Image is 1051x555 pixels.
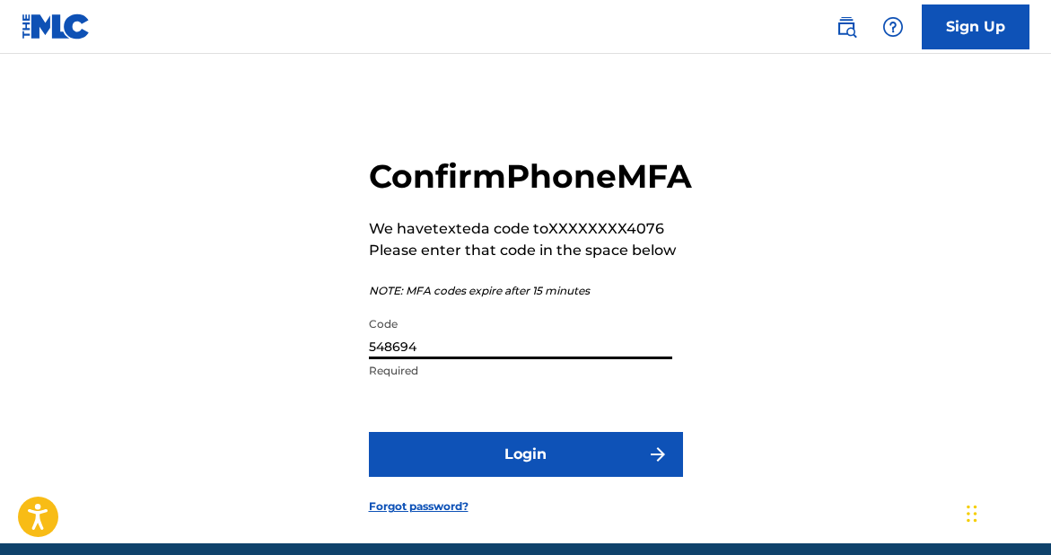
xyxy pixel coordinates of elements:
p: Required [369,363,672,379]
a: Public Search [828,9,864,45]
p: Please enter that code in the space below [369,240,692,261]
div: Help [875,9,911,45]
img: help [882,16,904,38]
h2: Confirm Phone MFA [369,156,692,197]
button: Login [369,432,683,477]
a: Sign Up [922,4,1029,49]
img: search [836,16,857,38]
img: f7272a7cc735f4ea7f67.svg [647,444,669,465]
iframe: Chat Widget [961,469,1051,555]
p: We have texted a code to XXXXXXXX4076 [369,218,692,240]
p: NOTE: MFA codes expire after 15 minutes [369,283,692,299]
img: MLC Logo [22,13,91,40]
div: Drag [967,487,977,541]
a: Forgot password? [369,498,469,515]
